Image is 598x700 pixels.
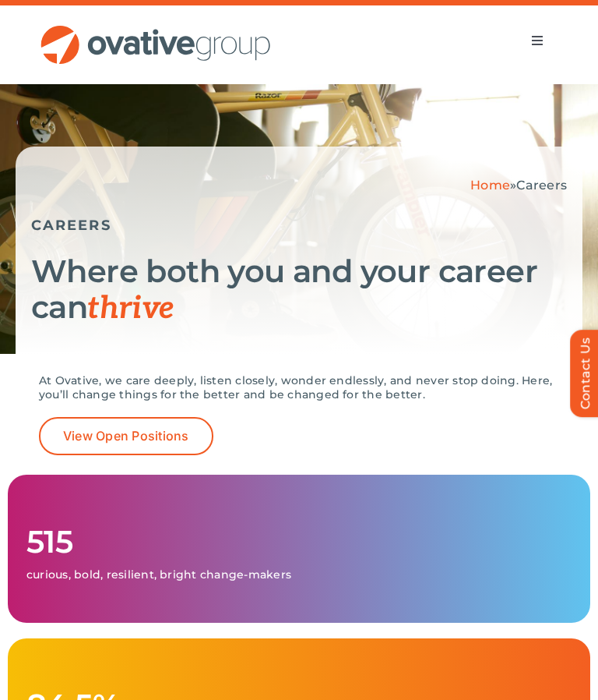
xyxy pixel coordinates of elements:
p: curious, bold, resilient, bright change-makers [26,567,572,582]
p: At Ovative, we care deeply, listen closely, wonder endlessly, and never stop doing. Here, you’ll ... [39,373,559,401]
a: Home [470,178,510,193]
span: thrive [87,290,174,327]
span: » [470,178,567,193]
a: View Open Positions [39,417,213,455]
span: Careers [516,178,567,193]
h1: Where both you and your career can [31,253,567,327]
a: OG_Full_horizontal_RGB [39,23,273,38]
span: View Open Positions [63,429,189,444]
h5: CAREERS [31,217,567,234]
nav: Menu [515,25,559,56]
h1: 515 [26,524,572,560]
